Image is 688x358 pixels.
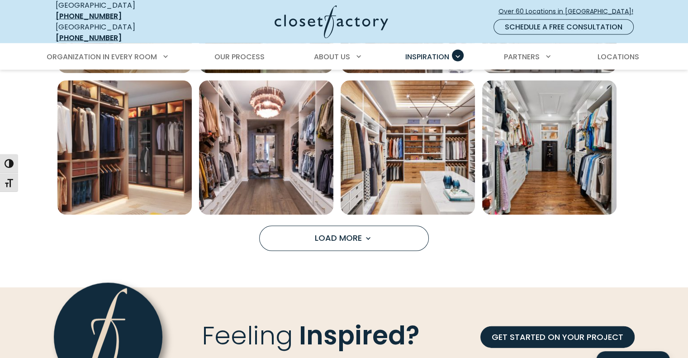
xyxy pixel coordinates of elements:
[199,81,333,215] a: Open inspiration gallery to preview enlarged image
[498,4,641,19] a: Over 60 Locations in [GEOGRAPHIC_DATA]!
[199,81,333,215] img: Elegant white closet with symmetrical shelving, brass drawer handles
[214,52,265,62] span: Our Process
[482,81,617,215] a: Open inspiration gallery to preview enlarged image
[56,33,122,43] a: [PHONE_NUMBER]
[47,52,157,62] span: Organization in Every Room
[498,7,641,16] span: Over 60 Locations in [GEOGRAPHIC_DATA]!
[202,318,293,353] span: Feeling
[597,52,639,62] span: Locations
[259,226,429,251] button: Load more inspiration gallery images
[56,22,187,43] div: [GEOGRAPHIC_DATA]
[40,44,648,70] nav: Primary Menu
[341,81,475,215] a: Open inspiration gallery to preview enlarged image
[56,11,122,21] a: [PHONE_NUMBER]
[315,232,374,243] span: Load More
[480,326,635,348] a: GET STARTED ON YOUR PROJECT
[275,5,388,38] img: Closet Factory Logo
[57,81,192,215] a: Open inspiration gallery to preview enlarged image
[482,81,617,215] img: Classic closet with white cabinetry, black accent drawers, wood floors, and built-in wall safe
[493,19,634,35] a: Schedule a Free Consultation
[299,318,419,353] span: Inspired?
[405,52,449,62] span: Inspiration
[314,52,350,62] span: About Us
[57,81,192,215] img: Contemporary walk-in closet in warm woodgrain finish with glass-front cabinetry, integrated light...
[341,81,475,215] img: Contemporary closet with sleek wooden paneling, minimalist hanging space, and a white island
[504,52,540,62] span: Partners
